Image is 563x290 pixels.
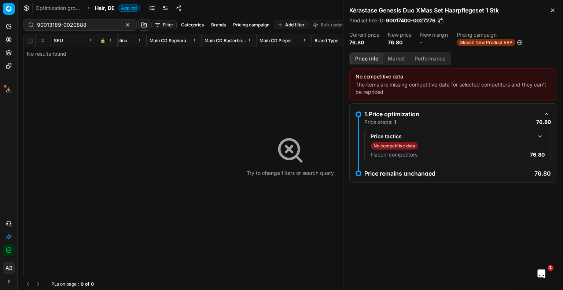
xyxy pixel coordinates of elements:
[34,280,43,289] button: Go to next page
[309,21,349,29] button: Bulk update
[410,54,450,64] button: Performance
[54,38,63,44] span: SKU
[356,81,551,96] div: The items are missing competitive data for selected competitors and they can't be repriced
[37,21,117,29] input: Search by SKU or title
[51,281,94,287] div: :
[51,281,77,287] span: PLs on page
[178,21,207,29] button: Categories
[534,170,551,176] p: 76.80
[85,281,89,287] strong: of
[91,281,94,287] strong: 0
[260,38,292,44] span: Main CD Pieper
[457,39,515,46] span: Global: New Product RRP
[394,119,396,125] strong: 1
[388,39,411,46] dd: 76.80
[3,262,15,274] button: AB
[274,21,308,29] button: Add filter
[36,4,140,12] nav: breadcrumb
[314,38,338,44] span: Brand Type
[548,265,553,271] span: 1
[364,118,396,126] p: Price steps:
[364,110,539,118] div: 1.Price optimization
[36,4,82,12] a: Optimization groups
[100,38,106,44] span: 🔒
[388,32,411,37] dt: New price
[118,4,140,12] span: Applied
[349,39,379,46] dd: 76.80
[374,143,415,149] p: No competitive data
[150,38,186,44] span: Main CD Sephora
[536,118,551,126] p: 76.80
[95,4,140,12] span: Hair, DEApplied
[23,280,32,289] button: Go to previous page
[3,263,14,274] span: AB
[81,281,84,287] strong: 0
[95,4,115,12] span: Hair, DE
[383,54,410,64] button: Market
[530,151,545,158] p: 76.80
[350,54,383,64] button: Price info
[371,133,533,140] div: Price tactics
[457,32,523,37] dt: Pricing campaign
[208,21,229,29] button: Brands
[356,73,551,80] div: No competitive data
[364,170,435,176] p: Price remains unchanged
[151,21,177,29] button: Filter
[386,17,435,24] span: 90017400-0027276
[349,18,384,23] span: Product line ID :
[230,21,272,29] button: Pricing campaign
[23,280,43,289] nav: pagination
[247,169,334,177] div: Try to change filters or search query
[420,32,448,37] dt: New margin
[349,32,379,37] dt: Current price
[38,36,47,45] button: Expand all
[420,39,448,46] dd: -
[205,38,246,44] span: Main CD Baslerbeauty
[371,151,417,158] p: Flaconi competitors
[349,6,557,15] h2: Kérastase Genesis Duo XMas Set Haarpflegeset 1 Stk
[533,265,550,283] iframe: Intercom live chat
